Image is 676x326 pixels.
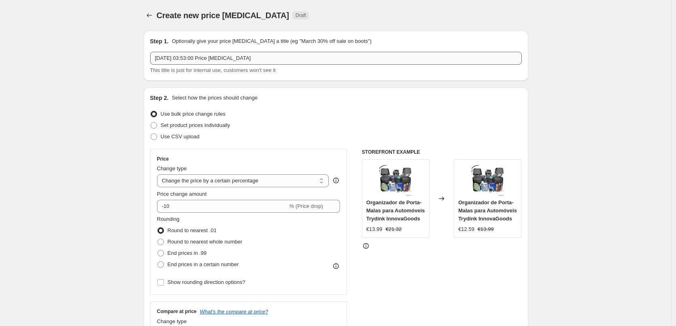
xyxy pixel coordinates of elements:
[472,164,504,196] img: organizador-de-porta-malas-para-automoveis-trydink-innovagoods-603_80x.webp
[168,227,217,233] span: Round to nearest .01
[289,203,323,209] span: % (Price drop)
[168,239,242,245] span: Round to nearest whole number
[168,261,239,267] span: End prices in a certain number
[150,37,169,45] h2: Step 1.
[458,225,474,233] div: €12.59
[172,94,257,102] p: Select how the prices should change
[200,309,268,315] button: What's the compare at price?
[150,67,276,73] span: This title is just for internal use, customers won't see it
[386,225,402,233] strike: €21.32
[172,37,371,45] p: Optionally give your price [MEDICAL_DATA] a title (eg "March 30% off sale on boots")
[366,225,383,233] div: €13.99
[161,133,200,140] span: Use CSV upload
[161,122,230,128] span: Set product prices individually
[168,279,245,285] span: Show rounding direction options?
[157,216,180,222] span: Rounding
[362,149,522,155] h6: STOREFRONT EXAMPLE
[379,164,412,196] img: organizador-de-porta-malas-para-automoveis-trydink-innovagoods-603_80x.webp
[157,308,197,315] h3: Compare at price
[478,225,494,233] strike: €13.99
[157,318,187,324] span: Change type
[295,12,306,19] span: Draft
[144,10,155,21] button: Price change jobs
[168,250,207,256] span: End prices in .99
[157,191,207,197] span: Price change amount
[157,200,288,213] input: -15
[157,11,289,20] span: Create new price [MEDICAL_DATA]
[157,156,169,162] h3: Price
[332,176,340,184] div: help
[150,94,169,102] h2: Step 2.
[161,111,225,117] span: Use bulk price change rules
[458,199,517,222] span: Organizador de Porta-Malas para Automóveis Trydink InnovaGoods
[366,199,425,222] span: Organizador de Porta-Malas para Automóveis Trydink InnovaGoods
[150,52,522,65] input: 30% off holiday sale
[157,165,187,171] span: Change type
